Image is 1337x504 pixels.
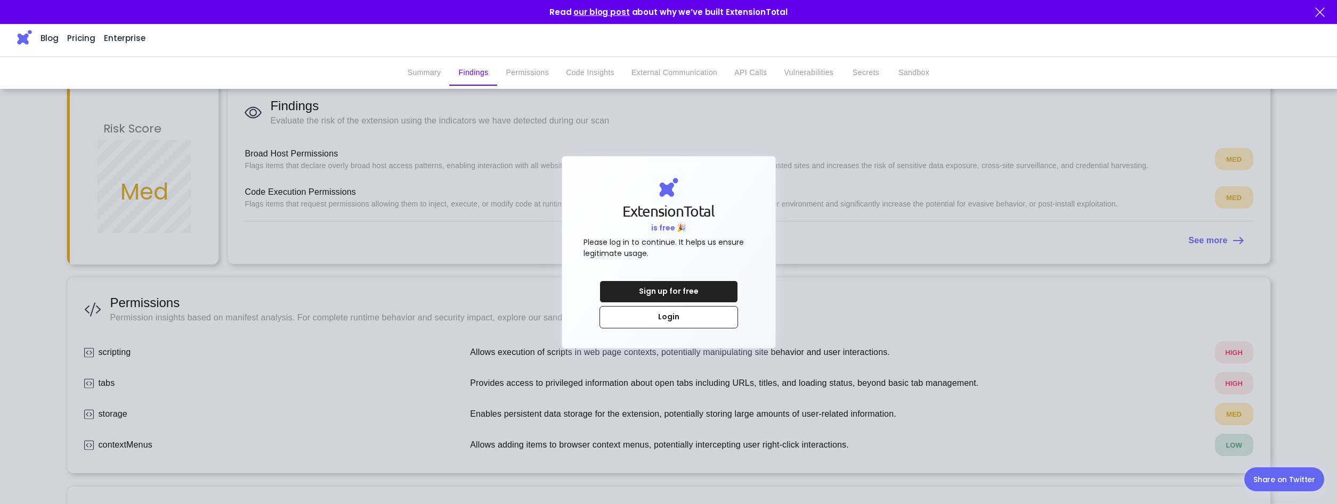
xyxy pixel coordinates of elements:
button: External Communication [623,60,726,86]
h1: ExtensionTotal [622,200,715,222]
div: Please log in to continue. It helps us ensure legitimate usage. [584,237,753,259]
button: Summary [399,60,450,86]
a: Sign up for free [599,280,738,303]
div: secondary tabs example [399,60,938,86]
div: Sign up for free [628,281,709,302]
button: Findings [450,60,498,86]
button: Vulnerabilities [775,60,842,86]
button: API Calls [726,60,775,86]
a: our blog post [573,6,629,18]
button: Sandbox [890,60,938,86]
div: Share on Twitter [1253,473,1315,486]
button: Code Insights [557,60,623,86]
a: Login [599,306,738,328]
div: is free 🎉 [651,222,686,234]
a: Share on Twitter [1244,467,1324,491]
button: Secrets [842,60,890,86]
button: Permissions [498,60,558,86]
div: Login [628,307,709,328]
